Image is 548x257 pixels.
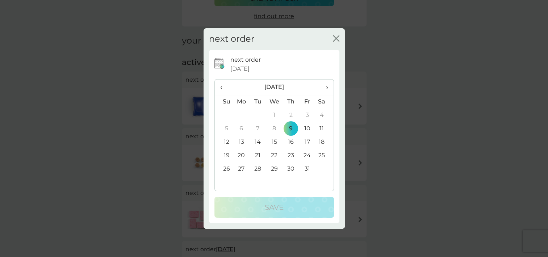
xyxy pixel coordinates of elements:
[315,122,333,135] td: 11
[299,149,315,162] td: 24
[266,135,283,149] td: 15
[266,122,283,135] td: 8
[299,95,315,109] th: Fr
[266,109,283,122] td: 1
[250,122,266,135] td: 7
[266,162,283,176] td: 29
[233,95,250,109] th: Mo
[214,197,334,218] button: Save
[230,55,261,65] p: next order
[215,162,233,176] td: 26
[215,135,233,149] td: 12
[315,95,333,109] th: Sa
[266,149,283,162] td: 22
[266,95,283,109] th: We
[321,79,328,95] span: ›
[215,95,233,109] th: Su
[333,35,339,43] button: close
[315,109,333,122] td: 4
[250,95,266,109] th: Tu
[283,162,299,176] td: 30
[209,34,255,44] h2: next order
[283,109,299,122] td: 2
[215,149,233,162] td: 19
[299,109,315,122] td: 3
[233,122,250,135] td: 6
[250,149,266,162] td: 21
[250,162,266,176] td: 28
[233,79,315,95] th: [DATE]
[215,122,233,135] td: 5
[250,135,266,149] td: 14
[283,122,299,135] td: 9
[299,135,315,149] td: 17
[233,149,250,162] td: 20
[299,162,315,176] td: 31
[233,135,250,149] td: 13
[233,162,250,176] td: 27
[283,95,299,109] th: Th
[283,149,299,162] td: 23
[299,122,315,135] td: 10
[283,135,299,149] td: 16
[230,64,250,74] span: [DATE]
[220,79,228,95] span: ‹
[265,201,284,213] p: Save
[315,135,333,149] td: 18
[315,149,333,162] td: 25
